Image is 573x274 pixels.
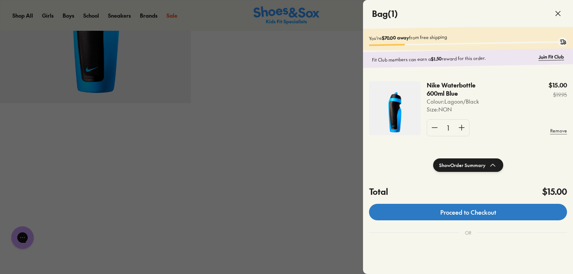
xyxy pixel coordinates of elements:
[431,56,442,62] b: $1.50
[542,185,567,198] h4: $15.00
[427,105,508,113] p: Size : NON
[372,8,398,20] h4: Bag ( 1 )
[382,35,409,41] b: $70.00 away
[369,251,567,271] iframe: PayPal-paypal
[372,54,535,63] p: Fit Club members can earn a reward for this order.
[369,204,567,220] a: Proceed to Checkout
[369,81,421,135] img: 4-343104.jpg
[442,120,454,136] div: 1
[369,31,567,41] p: You're from free shipping
[549,91,567,99] s: $19.95
[549,81,567,89] p: $15.00
[538,53,564,60] a: Join Fit Club
[459,223,477,242] div: OR
[369,185,388,198] h4: Total
[433,158,503,172] button: ShowOrder Summary
[427,81,492,98] p: Nike Waterbottle 600ml Blue
[427,98,508,105] p: Colour: Lagoon/Black
[4,3,26,25] button: Open gorgias live chat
